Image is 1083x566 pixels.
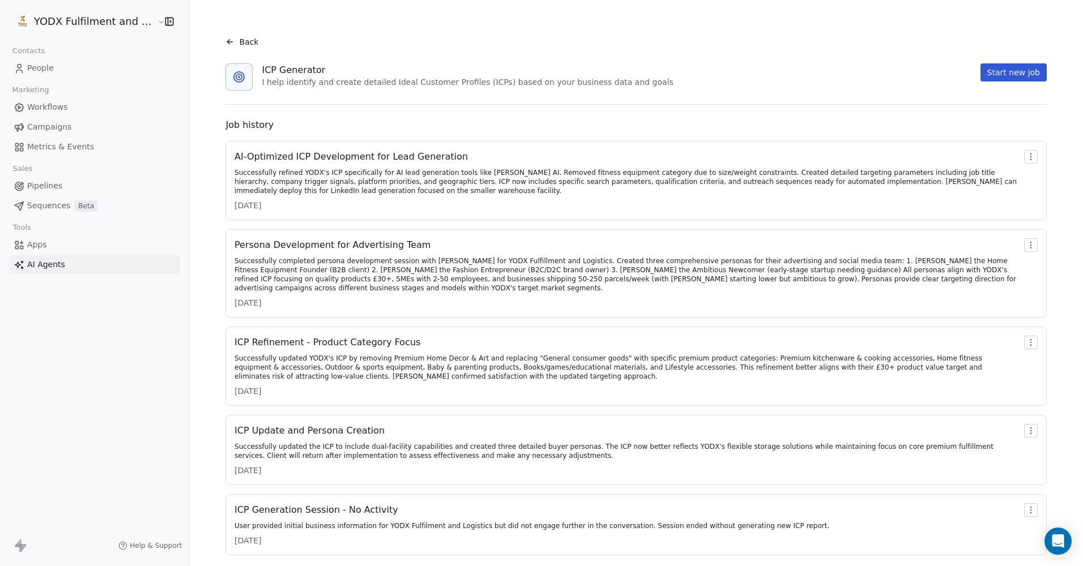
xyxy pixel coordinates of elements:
a: Workflows [9,98,180,117]
div: [DATE] [234,385,1020,397]
a: SequencesBeta [9,196,180,215]
span: Help & Support [130,541,182,550]
div: [DATE] [234,465,1020,476]
a: Metrics & Events [9,138,180,156]
a: Help & Support [118,541,182,550]
span: YODX Fulfilment and Logistics [34,14,155,29]
span: AI Agents [27,259,65,271]
span: Sequences [27,200,70,212]
div: Successfully refined YODX's ICP specifically for AI lead generation tools like [PERSON_NAME] AI. ... [234,168,1020,195]
div: Job history [225,118,1047,132]
div: ICP Generator [262,63,673,77]
img: YODX%20Logo-RGB%20Social.jpg [16,15,29,28]
span: Back [239,36,258,48]
div: [DATE] [234,297,1020,308]
div: I help identify and create detailed Ideal Customer Profiles (ICPs) based on your business data an... [262,77,673,88]
div: [DATE] [234,200,1020,211]
span: Apps [27,239,47,251]
div: ICP Generation Session - No Activity [234,503,829,517]
div: AI-Optimized ICP Development for Lead Generation [234,150,1020,164]
div: ICP Refinement - Product Category Focus [234,336,1020,349]
div: [DATE] [234,535,829,546]
button: YODX Fulfilment and Logistics [14,12,150,31]
button: Start new job [980,63,1047,82]
div: Open Intercom Messenger [1044,528,1072,555]
div: Successfully updated YODX's ICP by removing Premium Home Decor & Art and replacing "General consu... [234,354,1020,381]
span: Marketing [7,82,54,98]
div: ICP Update and Persona Creation [234,424,1020,438]
a: People [9,59,180,78]
span: Tools [8,219,36,236]
a: Campaigns [9,118,180,136]
span: Metrics & Events [27,141,94,153]
div: Persona Development for Advertising Team [234,238,1020,252]
span: Pipelines [27,180,62,192]
a: Apps [9,235,180,254]
a: AI Agents [9,255,180,274]
span: People [27,62,54,74]
a: Pipelines [9,177,180,195]
span: Contacts [7,42,50,59]
div: Successfully completed persona development session with [PERSON_NAME] for YODX Fulfillment and Lo... [234,256,1020,293]
span: Workflows [27,101,68,113]
span: Sales [8,160,37,177]
div: Successfully updated the ICP to include dual-facility capabilities and created three detailed buy... [234,442,1020,460]
span: Beta [75,200,97,212]
div: User provided initial business information for YODX Fulfilment and Logistics but did not engage f... [234,521,829,530]
span: Campaigns [27,121,71,133]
